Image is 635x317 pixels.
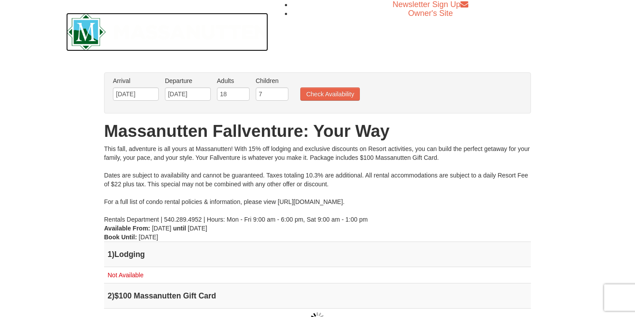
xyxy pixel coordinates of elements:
[112,291,115,300] span: )
[256,76,288,85] label: Children
[104,144,531,224] div: This fall, adventure is all yours at Massanutten! With 15% off lodging and exclusive discounts on...
[104,122,531,140] h1: Massanutten Fallventure: Your Way
[300,87,360,101] button: Check Availability
[108,250,527,259] h4: 1 Lodging
[108,291,527,300] h4: 2 $100 Massanutten Gift Card
[108,272,143,279] span: Not Available
[188,225,207,232] span: [DATE]
[66,13,268,51] img: Massanutten Resort Logo
[104,234,137,241] strong: Book Until:
[104,225,150,232] strong: Available From:
[139,234,158,241] span: [DATE]
[217,76,250,85] label: Adults
[152,225,171,232] span: [DATE]
[165,76,211,85] label: Departure
[66,20,268,41] a: Massanutten Resort
[408,9,453,18] a: Owner's Site
[173,225,186,232] strong: until
[113,76,159,85] label: Arrival
[112,250,115,259] span: )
